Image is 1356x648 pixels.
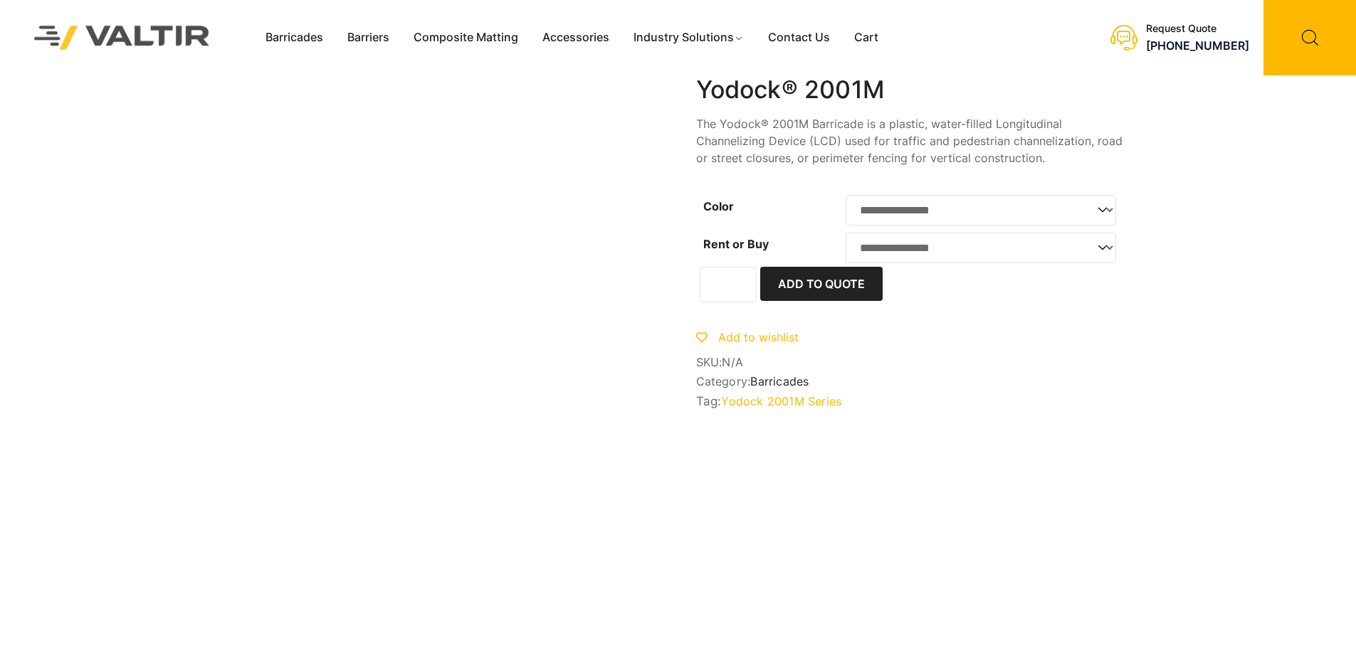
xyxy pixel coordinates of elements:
[1146,38,1249,53] a: [PHONE_NUMBER]
[530,27,621,48] a: Accessories
[750,374,809,388] a: Barricades
[700,267,757,302] input: Product quantity
[16,7,228,68] img: Valtir Rentals
[696,375,1123,388] span: Category:
[696,75,1123,105] h1: Yodock® 2001M
[696,356,1123,369] span: SKU:
[703,237,769,251] label: Rent or Buy
[760,267,883,301] button: Add to Quote
[696,330,799,344] a: Add to wishlist
[335,27,401,48] a: Barriers
[842,27,890,48] a: Cart
[621,27,756,48] a: Industry Solutions
[1146,23,1249,35] div: Request Quote
[718,330,799,344] span: Add to wishlist
[756,27,842,48] a: Contact Us
[722,355,743,369] span: N/A
[696,115,1123,166] p: The Yodock® 2001M Barricade is a plastic, water-filled Longitudinal Channelizing Device (LCD) use...
[703,199,734,213] label: Color
[696,394,1123,408] span: Tag:
[401,27,530,48] a: Composite Matting
[721,394,841,408] a: Yodock 2001M Series
[253,27,335,48] a: Barricades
